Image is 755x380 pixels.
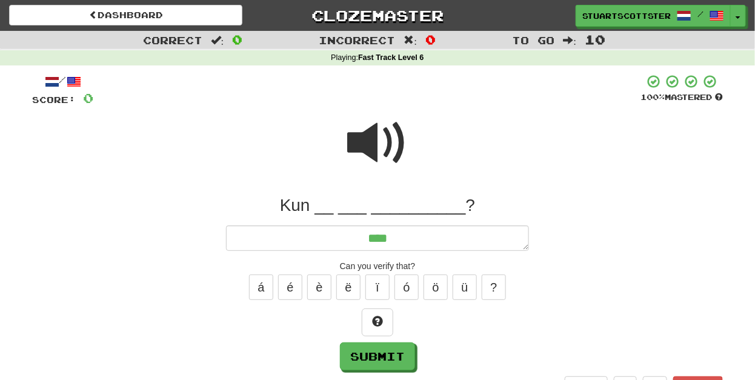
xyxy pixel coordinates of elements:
[513,34,555,46] span: To go
[340,342,415,370] button: Submit
[232,32,242,47] span: 0
[32,74,93,89] div: /
[362,308,393,336] button: Hint!
[358,53,424,62] strong: Fast Track Level 6
[425,32,436,47] span: 0
[582,10,671,21] span: stuartscottster
[365,275,390,300] button: ï
[482,275,506,300] button: ?
[9,5,242,25] a: Dashboard
[394,275,419,300] button: ó
[32,95,76,105] span: Score:
[319,34,396,46] span: Incorrect
[32,195,723,216] div: Kun __ ___ __________?
[564,35,577,45] span: :
[640,92,665,102] span: 100 %
[83,90,93,105] span: 0
[453,275,477,300] button: ü
[278,275,302,300] button: é
[249,275,273,300] button: á
[424,275,448,300] button: ö
[307,275,331,300] button: è
[261,5,494,26] a: Clozemaster
[143,34,202,46] span: Correct
[211,35,224,45] span: :
[32,260,723,272] div: Can you verify that?
[697,10,703,18] span: /
[404,35,417,45] span: :
[585,32,605,47] span: 10
[640,92,723,103] div: Mastered
[576,5,731,27] a: stuartscottster /
[336,275,361,300] button: ë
